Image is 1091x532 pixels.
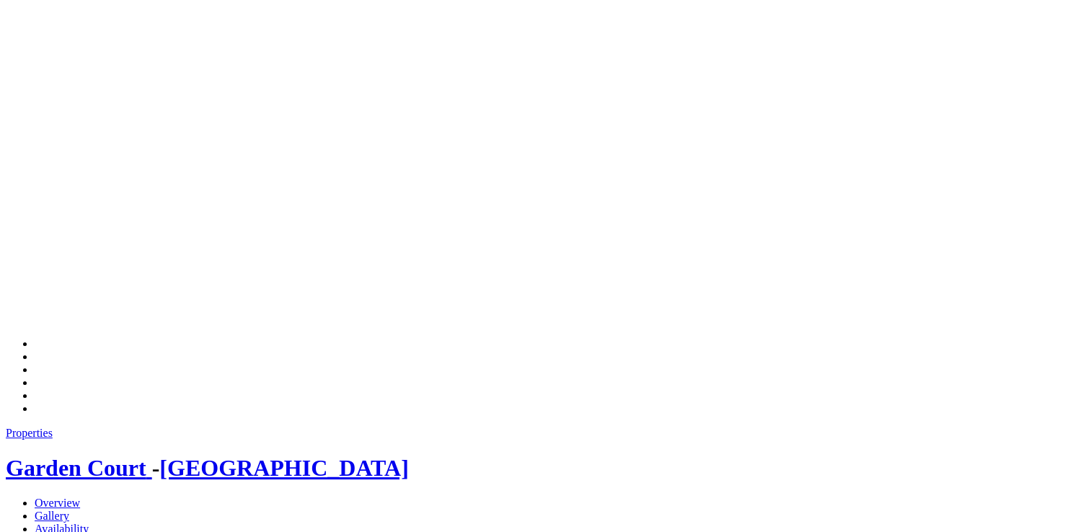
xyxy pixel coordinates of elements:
[6,427,53,439] a: Properties
[6,455,152,481] a: Garden Court
[35,510,69,522] a: Gallery
[152,455,409,481] span: -
[6,455,146,481] span: Garden Court
[35,497,80,509] a: Overview
[159,455,408,481] a: [GEOGRAPHIC_DATA]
